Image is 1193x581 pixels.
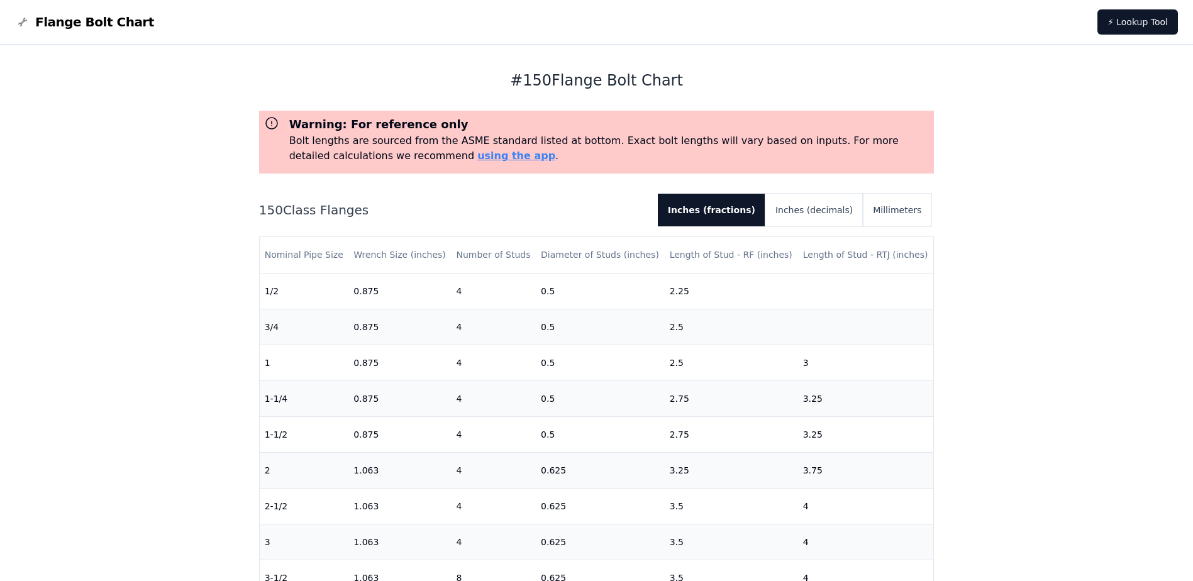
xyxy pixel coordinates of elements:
[536,380,665,416] td: 0.5
[863,194,931,226] button: Millimeters
[665,524,798,560] td: 3.5
[1097,9,1178,35] a: ⚡ Lookup Tool
[798,416,934,452] td: 3.25
[477,150,555,162] a: using the app
[665,273,798,309] td: 2.25
[665,345,798,380] td: 2.5
[348,380,451,416] td: 0.875
[765,194,863,226] button: Inches (decimals)
[260,237,349,273] th: Nominal Pipe Size
[260,488,349,524] td: 2-1/2
[15,14,30,30] img: Flange Bolt Chart Logo
[260,524,349,560] td: 3
[798,488,934,524] td: 4
[536,524,665,560] td: 0.625
[15,13,154,31] a: Flange Bolt Chart LogoFlange Bolt Chart
[348,524,451,560] td: 1.063
[536,309,665,345] td: 0.5
[260,273,349,309] td: 1/2
[665,309,798,345] td: 2.5
[348,345,451,380] td: 0.875
[260,345,349,380] td: 1
[798,380,934,416] td: 3.25
[348,488,451,524] td: 1.063
[536,273,665,309] td: 0.5
[665,380,798,416] td: 2.75
[665,452,798,488] td: 3.25
[348,416,451,452] td: 0.875
[451,488,536,524] td: 4
[451,309,536,345] td: 4
[451,345,536,380] td: 4
[289,116,929,133] h3: Warning: For reference only
[658,194,765,226] button: Inches (fractions)
[260,452,349,488] td: 2
[259,70,935,91] h1: # 150 Flange Bolt Chart
[451,273,536,309] td: 4
[451,237,536,273] th: Number of Studs
[536,452,665,488] td: 0.625
[35,13,154,31] span: Flange Bolt Chart
[798,524,934,560] td: 4
[451,416,536,452] td: 4
[665,237,798,273] th: Length of Stud - RF (inches)
[798,345,934,380] td: 3
[348,309,451,345] td: 0.875
[260,416,349,452] td: 1-1/2
[798,237,934,273] th: Length of Stud - RTJ (inches)
[259,201,648,219] h2: 150 Class Flanges
[798,452,934,488] td: 3.75
[536,345,665,380] td: 0.5
[260,309,349,345] td: 3/4
[451,380,536,416] td: 4
[536,416,665,452] td: 0.5
[665,416,798,452] td: 2.75
[536,488,665,524] td: 0.625
[260,380,349,416] td: 1-1/4
[348,452,451,488] td: 1.063
[451,452,536,488] td: 4
[451,524,536,560] td: 4
[348,237,451,273] th: Wrench Size (inches)
[665,488,798,524] td: 3.5
[536,237,665,273] th: Diameter of Studs (inches)
[348,273,451,309] td: 0.875
[289,133,929,163] p: Bolt lengths are sourced from the ASME standard listed at bottom. Exact bolt lengths will vary ba...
